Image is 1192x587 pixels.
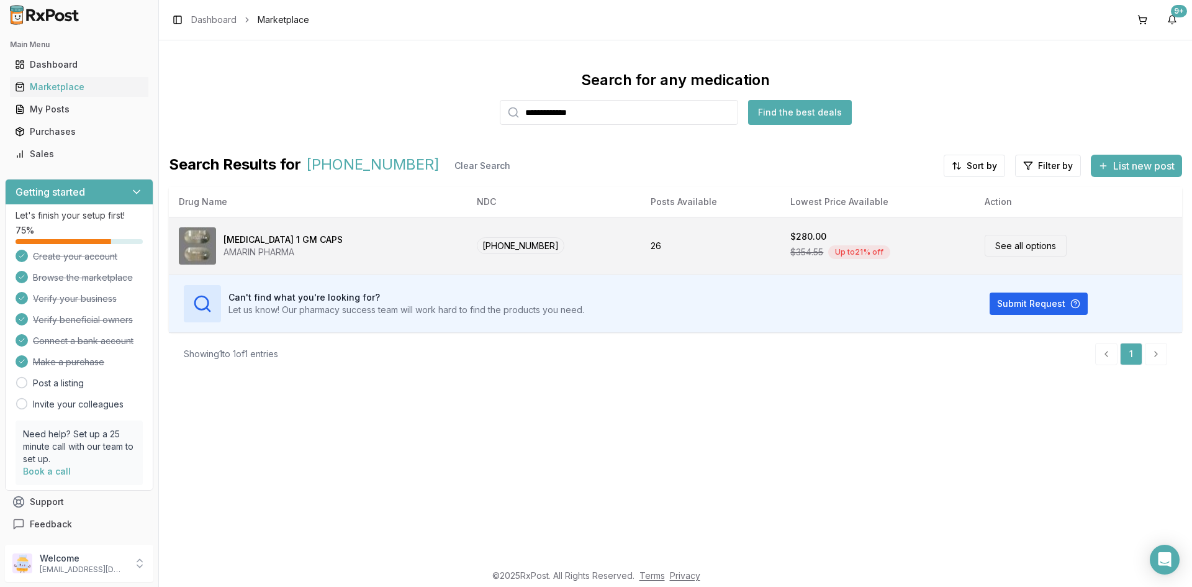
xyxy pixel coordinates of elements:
[16,209,143,222] p: Let's finish your setup first!
[228,291,584,304] h3: Can't find what you're looking for?
[467,187,641,217] th: NDC
[10,53,148,76] a: Dashboard
[15,81,143,93] div: Marketplace
[15,125,143,138] div: Purchases
[5,513,153,535] button: Feedback
[1091,161,1182,173] a: List new post
[1113,158,1175,173] span: List new post
[5,99,153,119] button: My Posts
[1015,155,1081,177] button: Filter by
[10,121,148,143] a: Purchases
[5,5,84,25] img: RxPost Logo
[33,293,117,305] span: Verify your business
[16,184,85,199] h3: Getting started
[1150,545,1180,575] div: Open Intercom Messenger
[748,100,852,125] button: Find the best deals
[790,246,823,258] span: $354.55
[1162,10,1182,30] button: 9+
[23,428,135,465] p: Need help? Set up a 25 minute call with our team to set up.
[10,98,148,121] a: My Posts
[1095,343,1167,365] nav: pagination
[306,155,440,177] span: [PHONE_NUMBER]
[33,377,84,389] a: Post a listing
[975,187,1182,217] th: Action
[191,14,309,26] nav: breadcrumb
[445,155,520,177] button: Clear Search
[33,356,104,368] span: Make a purchase
[581,70,770,90] div: Search for any medication
[5,55,153,75] button: Dashboard
[16,224,34,237] span: 75 %
[169,187,467,217] th: Drug Name
[10,40,148,50] h2: Main Menu
[33,271,133,284] span: Browse the marketplace
[40,552,126,565] p: Welcome
[639,570,665,581] a: Terms
[780,187,975,217] th: Lowest Price Available
[967,160,997,172] span: Sort by
[10,143,148,165] a: Sales
[23,466,71,476] a: Book a call
[5,491,153,513] button: Support
[169,155,301,177] span: Search Results for
[1120,343,1142,365] a: 1
[15,58,143,71] div: Dashboard
[5,77,153,97] button: Marketplace
[223,246,343,258] div: AMARIN PHARMA
[258,14,309,26] span: Marketplace
[5,122,153,142] button: Purchases
[15,103,143,116] div: My Posts
[12,553,32,573] img: User avatar
[10,76,148,98] a: Marketplace
[1091,155,1182,177] button: List new post
[30,518,72,530] span: Feedback
[828,245,890,259] div: Up to 21 % off
[33,250,117,263] span: Create your account
[641,217,780,275] td: 26
[790,230,826,243] div: $280.00
[990,293,1088,315] button: Submit Request
[477,237,564,254] span: [PHONE_NUMBER]
[179,227,216,265] img: Vascepa 1 GM CAPS
[1171,5,1187,17] div: 9+
[228,304,584,316] p: Let us know! Our pharmacy success team will work hard to find the products you need.
[5,144,153,164] button: Sales
[33,398,124,411] a: Invite your colleagues
[191,14,237,26] a: Dashboard
[33,335,133,347] span: Connect a bank account
[15,148,143,160] div: Sales
[223,234,343,246] div: [MEDICAL_DATA] 1 GM CAPS
[184,348,278,360] div: Showing 1 to 1 of 1 entries
[670,570,700,581] a: Privacy
[985,235,1067,257] a: See all options
[641,187,780,217] th: Posts Available
[33,314,133,326] span: Verify beneficial owners
[1038,160,1073,172] span: Filter by
[944,155,1005,177] button: Sort by
[40,565,126,575] p: [EMAIL_ADDRESS][DOMAIN_NAME]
